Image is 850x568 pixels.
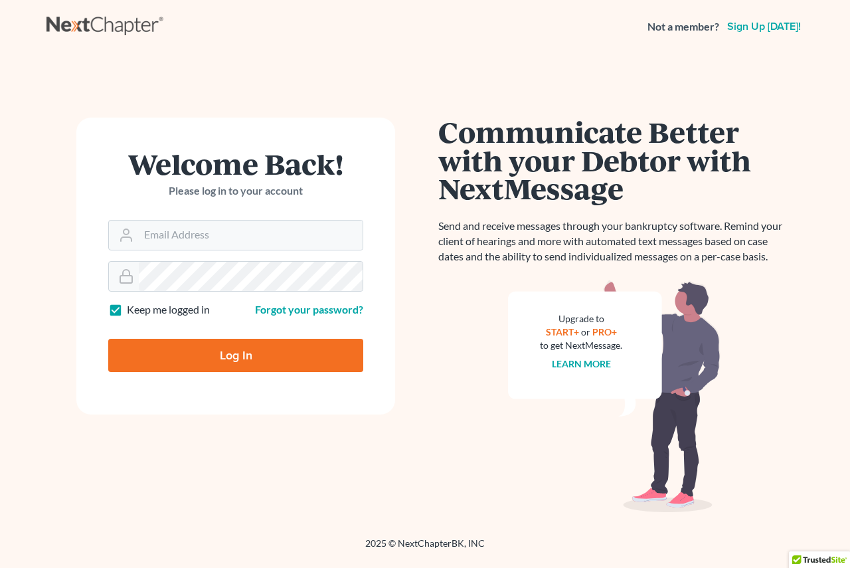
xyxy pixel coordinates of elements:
[647,19,719,35] strong: Not a member?
[724,21,804,32] a: Sign up [DATE]!
[108,339,363,372] input: Log In
[508,280,721,513] img: nextmessage_bg-59042aed3d76b12b5cd301f8e5b87938c9018125f34e5fa2b7a6b67550977c72.svg
[108,183,363,199] p: Please log in to your account
[127,302,210,318] label: Keep me logged in
[108,149,363,178] h1: Welcome Back!
[438,219,790,264] p: Send and receive messages through your bankruptcy software. Remind your client of hearings and mo...
[552,358,611,369] a: Learn more
[540,339,622,352] div: to get NextMessage.
[592,326,617,337] a: PRO+
[581,326,590,337] span: or
[139,221,363,250] input: Email Address
[540,312,622,326] div: Upgrade to
[255,303,363,316] a: Forgot your password?
[438,118,790,203] h1: Communicate Better with your Debtor with NextMessage
[46,537,804,561] div: 2025 © NextChapterBK, INC
[546,326,579,337] a: START+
